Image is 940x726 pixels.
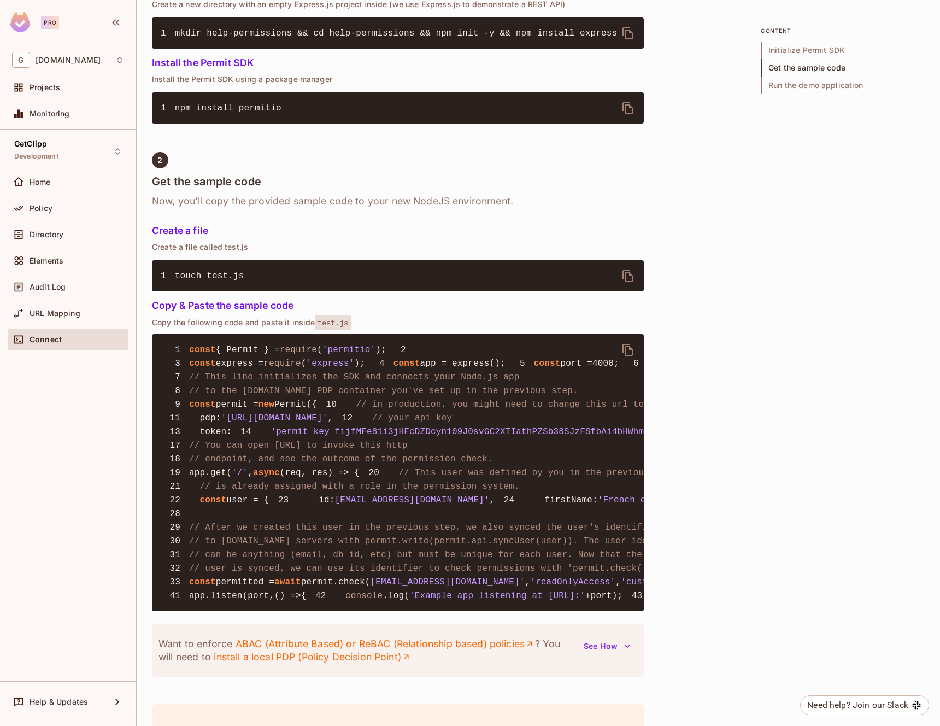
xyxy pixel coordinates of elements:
span: Get the sample code [761,59,925,77]
span: 17 [161,439,189,452]
p: content [761,26,925,35]
h5: Install the Permit SDK [152,57,644,68]
span: Audit Log [30,283,66,291]
span: require [264,359,301,368]
span: Help & Updates [30,698,88,706]
span: Initialize Permit SDK [761,42,925,59]
span: .log( [383,591,409,601]
span: Home [30,178,51,186]
span: 7 [161,371,189,384]
span: Run the demo application [761,77,925,94]
span: 3 [161,357,189,370]
span: await [274,577,301,587]
span: [EMAIL_ADDRESS][DOMAIN_NAME]' [335,495,490,505]
span: app = express(); [420,359,506,368]
p: Copy the following code and paste it inside [152,318,644,327]
span: 42 [307,589,335,602]
span: user = { [226,495,269,505]
span: // is already assigned with a role in the permission system. [200,482,520,491]
span: const [189,577,216,587]
span: permit = [216,400,258,409]
span: new [258,400,274,409]
span: 'readOnlyAccess' [530,577,615,587]
span: 23 [269,494,297,507]
span: 12 [333,412,361,425]
span: const [189,345,216,355]
span: touch test.js [175,271,244,281]
span: const [200,495,227,505]
span: // can be anything (email, db id, etc) but must be unique for each user. Now that the [189,550,642,560]
button: delete [615,337,641,363]
span: port = [560,359,592,368]
span: Projects [30,83,60,92]
span: 22 [161,494,189,507]
span: ( [317,345,322,355]
span: , [489,495,495,505]
span: const [189,400,216,409]
span: Monitoring [30,109,70,118]
span: 19 [161,466,189,479]
span: (req, res) => { [280,468,360,478]
span: URL Mapping [30,309,80,318]
span: 13 [161,425,189,438]
span: 1 [161,270,175,283]
span: 1 [161,102,175,115]
span: 24 [495,494,523,507]
span: // This line initializes the SDK and connects your Node.js app [189,372,520,382]
p: Want to enforce ? You will need to [158,637,577,664]
div: Need help? Join our Slack [807,699,908,712]
span: Workspace: getclipp.com [36,56,101,65]
span: npm install permitio [175,103,281,113]
span: // This user was defined by you in the previous step and [399,468,697,478]
span: Development [14,152,58,161]
span: 'permit_key_fijfMFe81i3jHFcDZDcyn109J0svGC2XTIathPZSb38SJzFSfbAi4bHWhmQrt3lggIDNhXzpvnPAxNhKo3qGdK' [271,427,798,437]
span: G [12,52,30,68]
span: 'Example app listening at [URL]:' [409,591,585,601]
h5: Copy & Paste the sample code [152,300,644,311]
span: 30 [161,535,189,548]
span: 2 [386,343,415,356]
span: : [330,495,335,505]
span: 1 [161,343,189,356]
span: 'customer' [621,577,674,587]
span: const [534,359,561,368]
span: +port); [585,591,622,601]
span: console [345,591,383,601]
span: firstName [544,495,592,505]
a: install a local PDP (Policy Decision Point) [214,651,411,664]
span: const [189,359,216,368]
span: 29 [161,521,189,534]
button: delete [615,95,641,121]
button: See How [577,637,637,655]
span: token [200,427,227,437]
p: Install the Permit SDK using a package manager [152,75,644,84]
span: 10 [317,398,345,411]
span: 32 [161,562,189,575]
a: ABAC (Attribute Based) or ReBAC (Relationship based) policies [235,637,534,651]
span: // endpoint, and see the outcome of the permission check. [189,454,493,464]
span: const [393,359,420,368]
span: , [615,577,621,587]
span: id [319,495,330,505]
span: 2 [157,156,162,165]
span: { [301,591,307,601]
span: // to the [DOMAIN_NAME] PDP container you've set up in the previous step. [189,386,578,396]
span: 20 [360,466,388,479]
span: express = [216,359,264,368]
span: 9 [161,398,189,411]
span: 4 [365,357,393,370]
span: { Permit } = [216,345,280,355]
span: : [592,495,598,505]
span: 43 [622,589,651,602]
span: permitted = [216,577,274,587]
span: // to [DOMAIN_NAME] servers with permit.write(permit.api.syncUser(user)). The user identifier [189,536,685,546]
p: Create a file called test.js [152,243,644,251]
span: ( [301,359,307,368]
span: 21 [161,480,189,493]
span: app.listen(port, [189,591,274,601]
span: Connect [30,335,62,344]
span: () => [274,591,301,601]
span: pdp [200,413,216,423]
span: // in production, you might need to change this url to fit your deployment [356,400,751,409]
span: app.get( [189,468,232,478]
